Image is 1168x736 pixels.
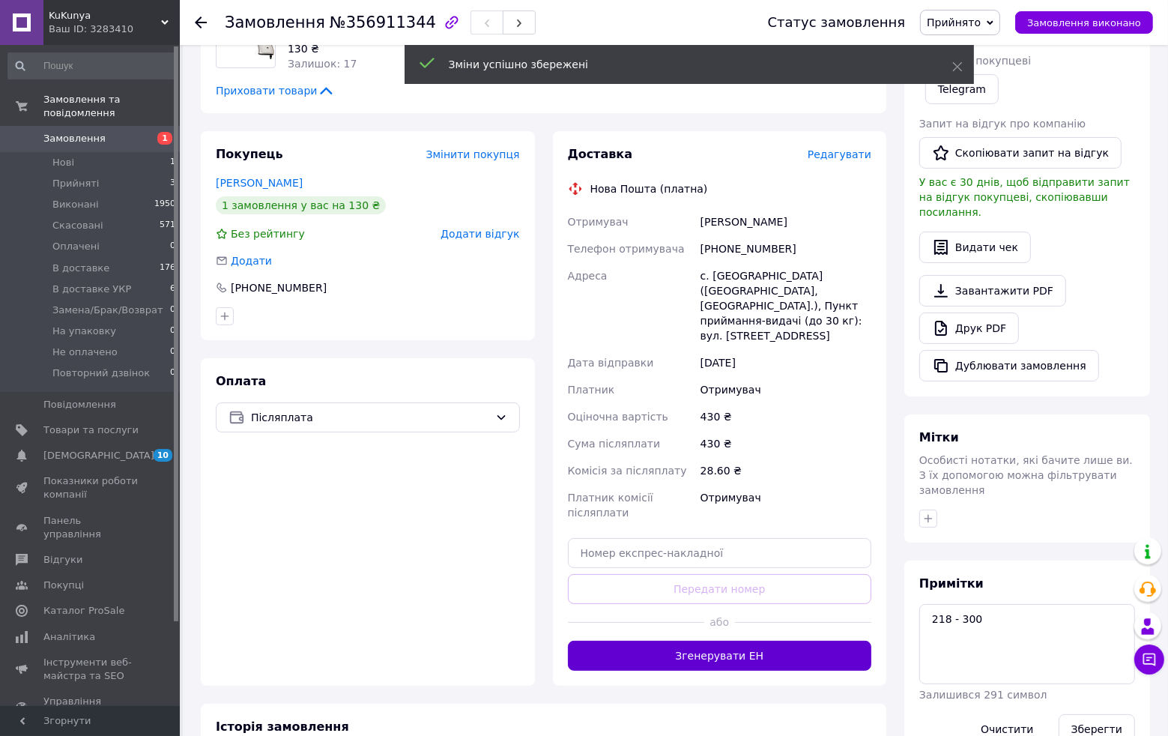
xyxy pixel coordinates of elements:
span: Редагувати [808,148,871,160]
a: Друк PDF [919,313,1019,344]
span: Товари та послуги [43,423,139,437]
div: 430 ₴ [698,430,874,457]
div: с. [GEOGRAPHIC_DATA] ([GEOGRAPHIC_DATA], [GEOGRAPHIC_DATA].), Пункт приймання-видачі (до 30 кг): ... [698,262,874,349]
button: Дублювати замовлення [919,350,1099,381]
span: Повідомлення [43,398,116,411]
div: [DATE] [698,349,874,376]
span: Покупці [43,579,84,592]
div: Ваш ID: 3283410 [49,22,180,36]
a: [PERSON_NAME] [216,177,303,189]
div: 1 замовлення у вас на 130 ₴ [216,196,386,214]
span: 176 [160,262,175,275]
div: Повернутися назад [195,15,207,30]
span: Примітки [919,576,984,591]
span: 0 [170,240,175,253]
span: Комісія за післяплату [568,465,687,477]
div: Отримувач [698,484,874,526]
div: [PERSON_NAME] [698,208,874,235]
span: 10 [154,449,172,462]
a: Завантажити PDF [919,275,1066,307]
span: У вас є 30 днів, щоб відправити запит на відгук покупцеві, скопіювавши посилання. [919,176,1130,218]
span: Панель управління [43,514,139,541]
span: Замена/Брак/Возврат [52,304,163,317]
span: В доставке УКР [52,283,131,296]
span: В доставке [52,262,109,275]
span: Аналітика [43,630,95,644]
span: 0 [170,325,175,338]
span: Отримувач [568,216,629,228]
span: 571 [160,219,175,232]
span: На упаковку [52,325,116,338]
span: KuKunya [49,9,161,22]
span: Каталог ProSale [43,604,124,618]
span: Сума післяплати [568,438,661,450]
span: Змінити покупця [426,148,520,160]
span: Замовлення та повідомлення [43,93,180,120]
input: Номер експрес-накладної [568,538,872,568]
span: Замовлення виконано [1027,17,1141,28]
span: Мітки [919,430,959,444]
span: 1 [157,132,172,145]
span: Прийнято [927,16,981,28]
div: Статус замовлення [768,15,906,30]
span: [DEMOGRAPHIC_DATA] [43,449,154,462]
span: Не оплачено [52,346,118,359]
span: Дата відправки [568,357,654,369]
span: Оплачені [52,240,100,253]
span: №356911344 [330,13,436,31]
button: Замовлення виконано [1015,11,1153,34]
div: [PHONE_NUMBER] [698,235,874,262]
button: Видати чек [919,232,1031,263]
span: Покупець [216,147,283,161]
span: Замовлення [43,132,106,145]
span: Історія замовлення [216,720,349,734]
textarea: 218 - 300 [919,604,1135,684]
div: [PHONE_NUMBER] [229,280,328,295]
span: Приховати товари [216,83,335,98]
span: Прийняті [52,177,99,190]
span: Телефон отримувача [568,243,685,255]
span: Інструменти веб-майстра та SEO [43,656,139,683]
span: 0 [170,346,175,359]
div: Зміни успішно збережені [449,57,915,72]
span: Замовлення [225,13,325,31]
span: Платник комісії післяплати [568,492,653,519]
span: Написати покупцеві [919,55,1031,67]
span: Платник [568,384,615,396]
span: 1 [170,156,175,169]
span: Виконані [52,198,99,211]
span: Додати відгук [441,228,519,240]
span: 0 [170,367,175,380]
span: 6 [170,283,175,296]
span: Управління сайтом [43,695,139,722]
div: 130 ₴ [288,41,474,56]
div: Отримувач [698,376,874,403]
span: 3 [170,177,175,190]
span: Нові [52,156,74,169]
span: 1950 [154,198,175,211]
span: Без рейтингу [231,228,305,240]
span: 0 [170,304,175,317]
span: Додати [231,255,272,267]
span: Відгуки [43,553,82,567]
button: Скопіювати запит на відгук [919,137,1122,169]
input: Пошук [7,52,177,79]
div: 28.60 ₴ [698,457,874,484]
span: Оплата [216,374,266,388]
span: або [704,615,735,630]
span: Скасовані [52,219,103,232]
span: Повторний дзвінок [52,367,150,380]
div: 430 ₴ [698,403,874,430]
span: Показники роботи компанії [43,474,139,501]
span: Післяплата [251,409,489,426]
span: Залишок: 17 [288,58,357,70]
span: Залишився 291 символ [919,689,1047,701]
a: Telegram [925,74,999,104]
span: Особисті нотатки, які бачите лише ви. З їх допомогою можна фільтрувати замовлення [919,454,1133,496]
span: Доставка [568,147,633,161]
span: Запит на відгук про компанію [919,118,1086,130]
span: Адреса [568,270,608,282]
span: Оціночна вартість [568,411,668,423]
div: Нова Пошта (платна) [587,181,712,196]
button: Чат з покупцем [1134,645,1164,675]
